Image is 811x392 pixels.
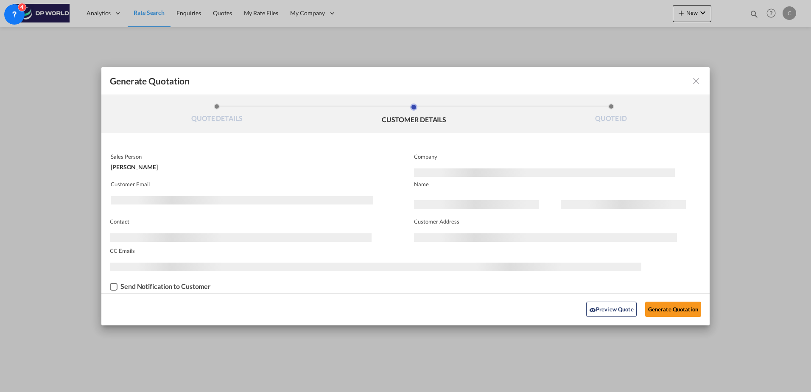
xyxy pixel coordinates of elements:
li: QUOTE ID [512,104,710,126]
span: Customer Address [414,218,459,225]
p: Customer Email [111,181,390,188]
div: [PERSON_NAME] [111,160,388,170]
md-dialog: Generate QuotationQUOTE ... [101,67,710,325]
div: Send Notification to Customer [120,283,211,290]
p: CC Emails [110,247,675,254]
button: Generate Quotation [645,302,701,317]
li: QUOTE DETAILS [118,104,316,126]
md-icon: icon-close fg-AAA8AD cursor m-0 [691,76,701,86]
p: Contact [110,218,388,225]
p: Company [414,153,691,160]
button: icon-eyePreview Quote [586,302,637,317]
p: Sales Person [111,153,388,160]
li: CUSTOMER DETAILS [316,104,513,126]
span: Generate Quotation [110,76,190,87]
p: Name [414,181,710,188]
md-icon: icon-eye [589,307,596,314]
md-checkbox: Checkbox No Ink [110,283,211,291]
